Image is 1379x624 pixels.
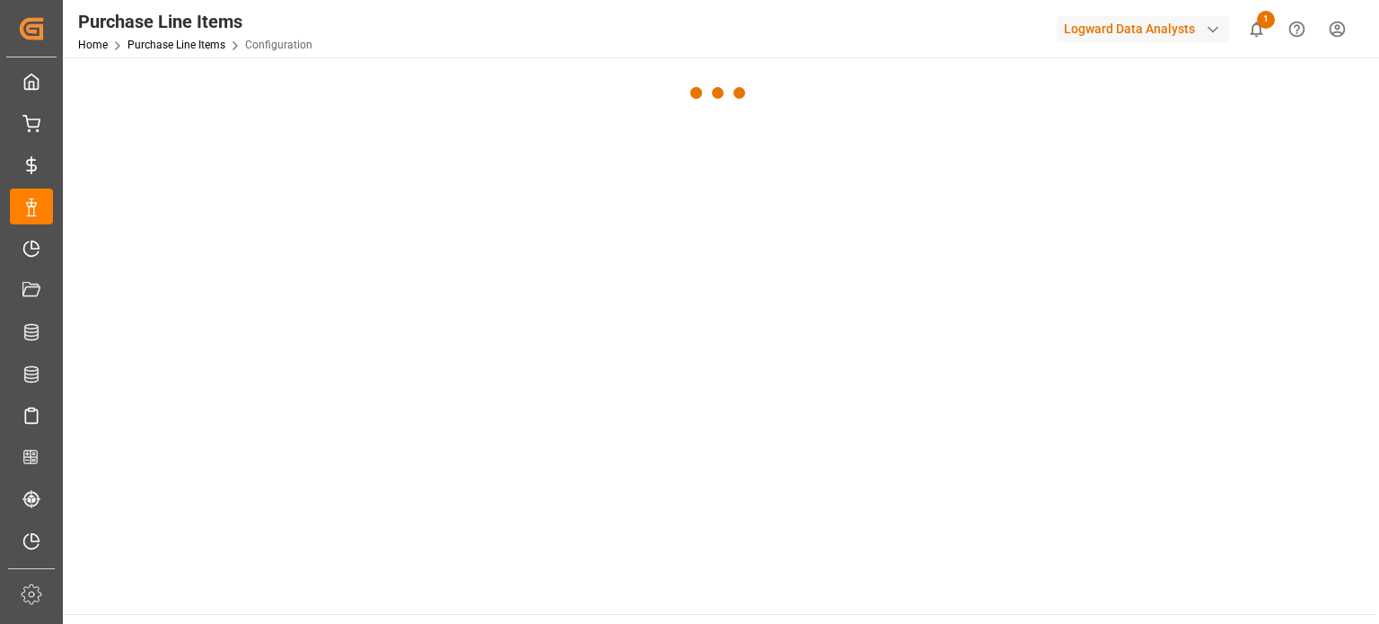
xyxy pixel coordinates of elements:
[78,39,108,51] a: Home
[78,8,312,35] div: Purchase Line Items
[127,39,225,51] a: Purchase Line Items
[1257,11,1275,29] span: 1
[1236,9,1277,49] button: show 1 new notifications
[1057,12,1236,46] button: Logward Data Analysts
[1277,9,1317,49] button: Help Center
[1057,16,1229,42] div: Logward Data Analysts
